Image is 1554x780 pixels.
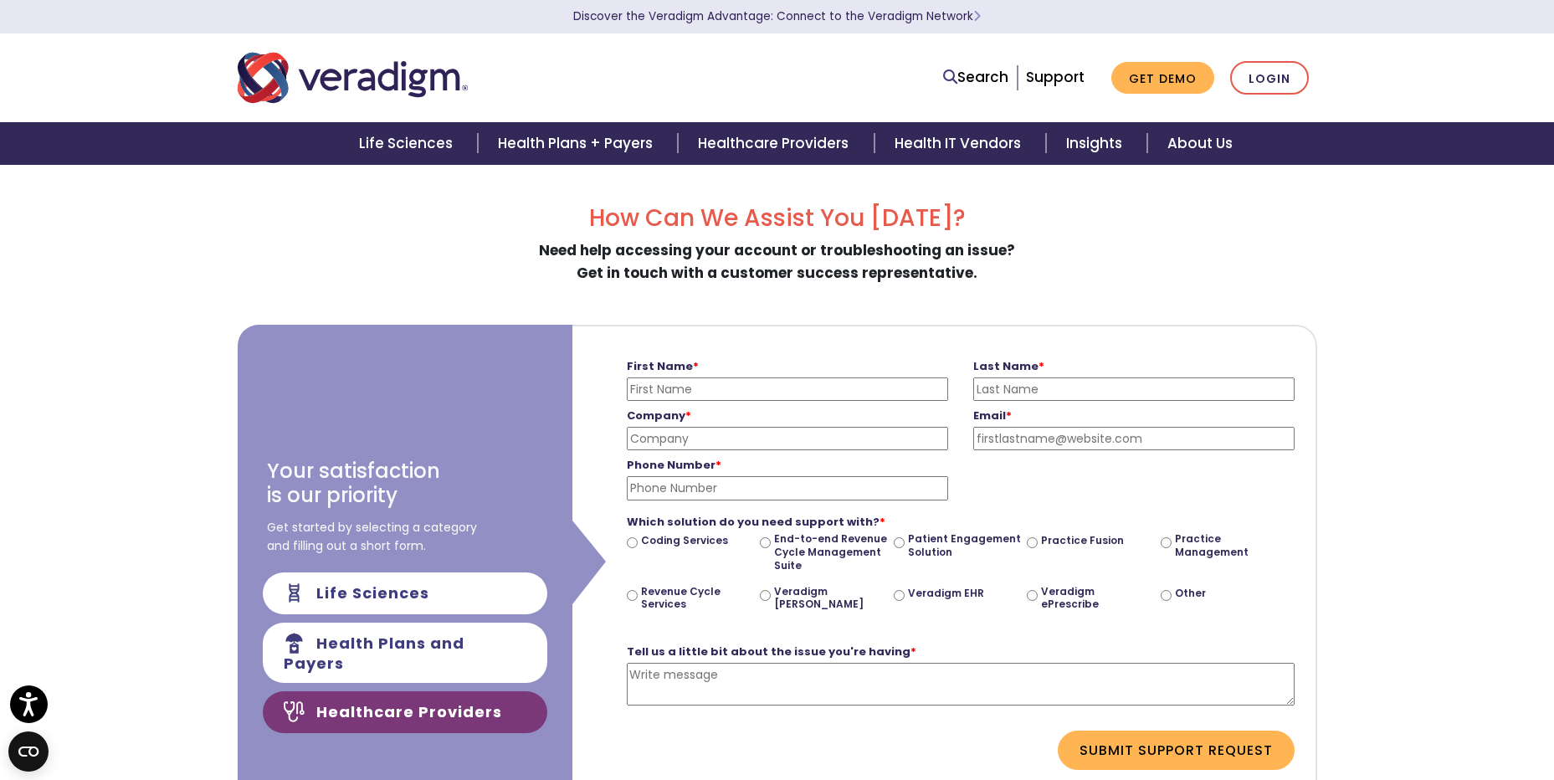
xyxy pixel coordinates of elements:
[774,585,887,611] label: Veradigm [PERSON_NAME]
[238,204,1317,233] h2: How Can We Assist You [DATE]?
[627,427,948,450] input: Company
[238,50,468,105] img: Veradigm logo
[267,518,477,556] span: Get started by selecting a category and filling out a short form.
[1026,67,1085,87] a: Support
[1175,532,1288,558] label: Practice Management
[1041,585,1154,611] label: Veradigm ePrescribe
[1221,208,1534,760] iframe: Drift Chat Widget
[641,585,754,611] label: Revenue Cycle Services
[339,122,478,165] a: Life Sciences
[973,8,981,24] span: Learn More
[627,457,721,473] strong: Phone Number
[627,476,948,500] input: Phone Number
[627,358,699,374] strong: First Name
[1111,62,1214,95] a: Get Demo
[627,408,691,423] strong: Company
[627,377,948,401] input: First Name
[1058,731,1295,769] button: Submit Support Request
[539,240,1015,283] strong: Need help accessing your account or troubleshooting an issue? Get in touch with a customer succes...
[973,427,1295,450] input: firstlastname@website.com
[1175,587,1206,600] label: Other
[1230,61,1309,95] a: Login
[1046,122,1147,165] a: Insights
[627,514,885,530] strong: Which solution do you need support with?
[774,532,887,572] label: End-to-end Revenue Cycle Management Suite
[641,534,728,547] label: Coding Services
[573,8,981,24] a: Discover the Veradigm Advantage: Connect to the Veradigm NetworkLearn More
[973,358,1044,374] strong: Last Name
[874,122,1046,165] a: Health IT Vendors
[478,122,678,165] a: Health Plans + Payers
[973,377,1295,401] input: Last Name
[908,532,1021,558] label: Patient Engagement Solution
[1041,534,1124,547] label: Practice Fusion
[627,644,916,659] strong: Tell us a little bit about the issue you're having
[973,408,1012,423] strong: Email
[1147,122,1253,165] a: About Us
[908,587,984,600] label: Veradigm EHR
[267,459,440,508] h3: Your satisfaction is our priority
[678,122,874,165] a: Healthcare Providers
[943,66,1008,89] a: Search
[8,731,49,772] button: Open CMP widget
